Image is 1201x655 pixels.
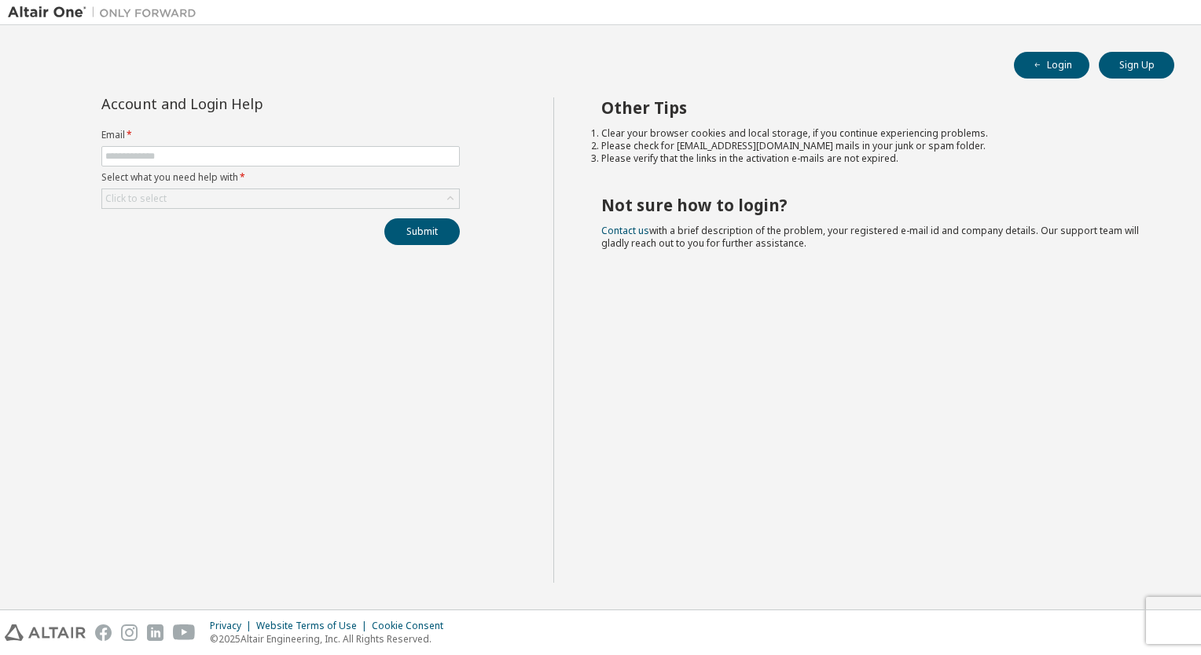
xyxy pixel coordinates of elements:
li: Clear your browser cookies and local storage, if you continue experiencing problems. [601,127,1147,140]
button: Login [1014,52,1089,79]
div: Click to select [105,192,167,205]
div: Website Terms of Use [256,620,372,632]
img: youtube.svg [173,624,196,641]
a: Contact us [601,224,649,237]
h2: Not sure how to login? [601,195,1147,215]
div: Account and Login Help [101,97,388,110]
div: Privacy [210,620,256,632]
img: instagram.svg [121,624,138,641]
label: Select what you need help with [101,171,460,184]
img: altair_logo.svg [5,624,86,641]
button: Sign Up [1099,52,1174,79]
li: Please verify that the links in the activation e-mails are not expired. [601,152,1147,165]
span: with a brief description of the problem, your registered e-mail id and company details. Our suppo... [601,224,1139,250]
img: facebook.svg [95,624,112,641]
button: Submit [384,218,460,245]
li: Please check for [EMAIL_ADDRESS][DOMAIN_NAME] mails in your junk or spam folder. [601,140,1147,152]
img: linkedin.svg [147,624,163,641]
label: Email [101,129,460,141]
div: Click to select [102,189,459,208]
p: © 2025 Altair Engineering, Inc. All Rights Reserved. [210,632,453,646]
img: Altair One [8,5,204,20]
div: Cookie Consent [372,620,453,632]
h2: Other Tips [601,97,1147,118]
